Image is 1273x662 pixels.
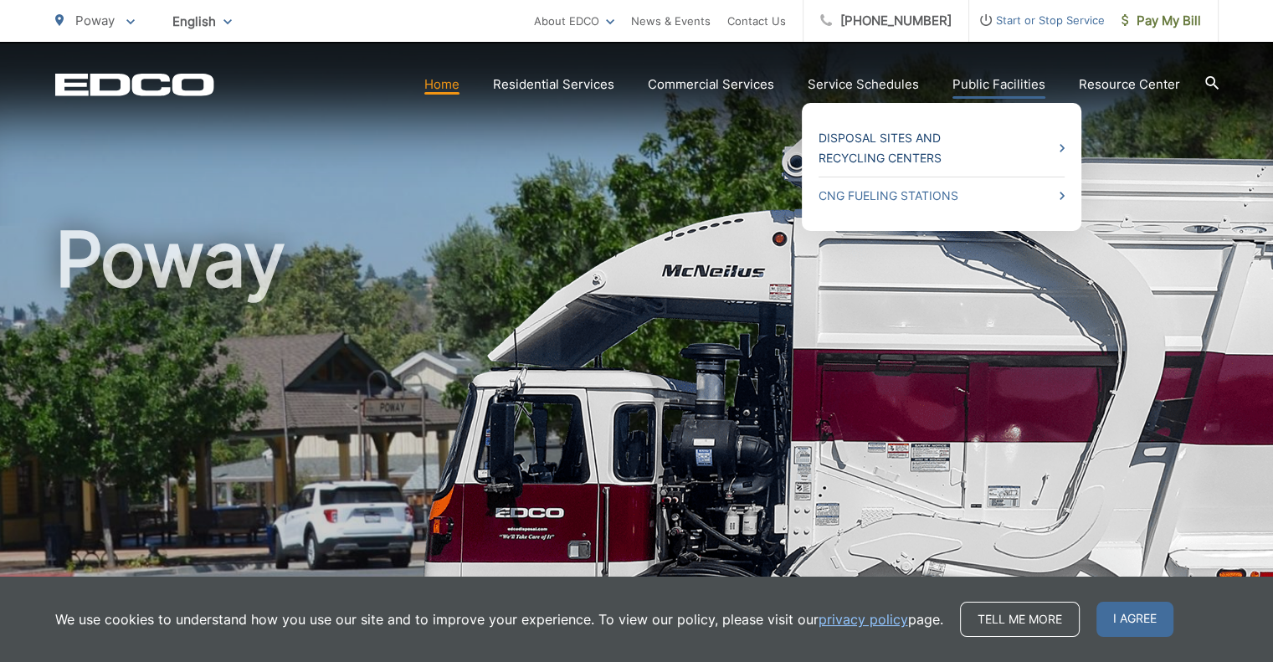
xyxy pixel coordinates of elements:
[819,128,1065,168] a: Disposal Sites and Recycling Centers
[819,609,908,629] a: privacy policy
[819,186,1065,206] a: CNG Fueling Stations
[952,74,1045,95] a: Public Facilities
[75,13,115,28] span: Poway
[1122,11,1201,31] span: Pay My Bill
[160,7,244,36] span: English
[424,74,459,95] a: Home
[808,74,919,95] a: Service Schedules
[648,74,774,95] a: Commercial Services
[55,609,943,629] p: We use cookies to understand how you use our site and to improve your experience. To view our pol...
[534,11,614,31] a: About EDCO
[960,602,1080,637] a: Tell me more
[1096,602,1173,637] span: I agree
[727,11,786,31] a: Contact Us
[493,74,614,95] a: Residential Services
[631,11,711,31] a: News & Events
[1079,74,1180,95] a: Resource Center
[55,73,214,96] a: EDCD logo. Return to the homepage.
